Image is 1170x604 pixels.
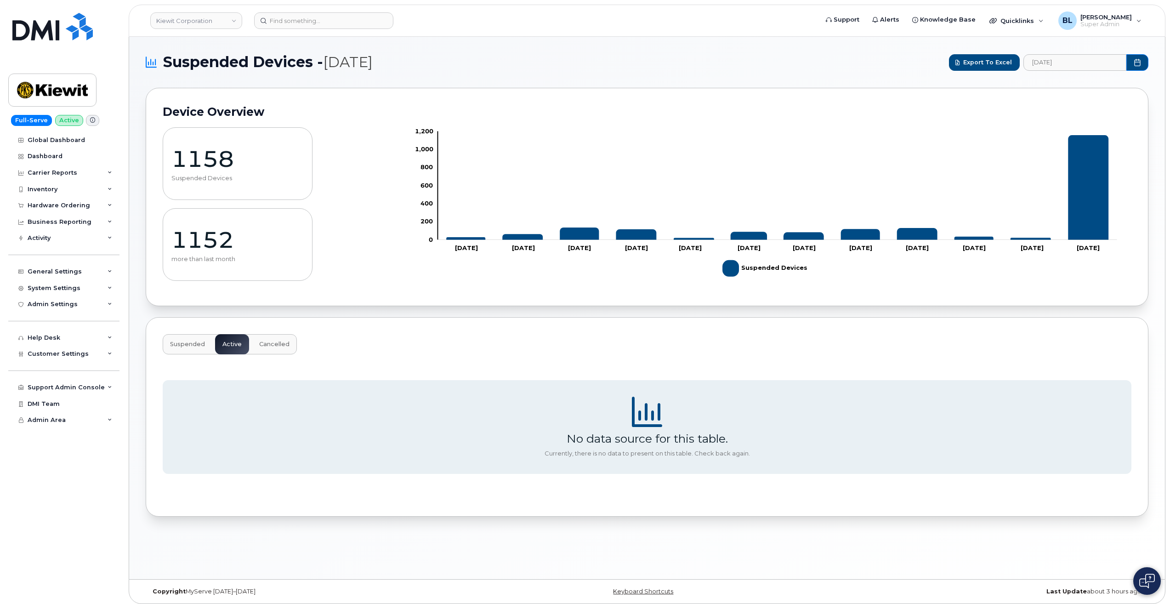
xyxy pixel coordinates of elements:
p: 1158 [171,145,304,173]
button: Export to Excel [949,54,1020,71]
tspan: [DATE] [738,244,761,251]
g: Legend [723,256,808,280]
span: Export to Excel [963,58,1012,67]
span: [DATE] [323,53,373,71]
span: Cancelled [259,341,290,348]
tspan: [DATE] [679,244,702,251]
tspan: 200 [420,217,433,225]
tspan: [DATE] [850,244,873,251]
tspan: [DATE] [963,244,986,251]
img: Open chat [1139,574,1155,588]
a: Keyboard Shortcuts [613,588,673,595]
tspan: [DATE] [625,244,648,251]
tspan: 400 [420,199,433,207]
button: Choose Date [1126,54,1148,71]
p: Suspended Devices [171,175,304,182]
p: more than last month [171,256,304,263]
strong: Copyright [153,588,186,595]
tspan: 0 [429,236,433,243]
p: 1152 [171,226,304,254]
tspan: [DATE] [906,244,929,251]
tspan: [DATE] [1021,244,1044,251]
tspan: [DATE] [568,244,591,251]
tspan: 1,000 [415,145,433,153]
input: archived_billing_data [1023,54,1126,71]
span: Suspended Devices - [163,53,373,71]
div: No data source for this table. [567,432,728,445]
div: MyServe [DATE]–[DATE] [146,588,480,595]
g: Chart [415,127,1118,280]
g: Suspended Devices [446,135,1109,240]
span: Suspended [170,341,205,348]
div: about 3 hours ago [814,588,1148,595]
div: Currently, there is no data to present on this table. Check back again. [545,450,750,457]
tspan: [DATE] [512,244,535,251]
tspan: [DATE] [1077,244,1100,251]
tspan: 800 [420,163,433,171]
tspan: 600 [420,182,433,189]
tspan: [DATE] [455,244,478,251]
g: Suspended Devices [723,256,808,280]
tspan: [DATE] [793,244,816,251]
strong: Last Update [1046,588,1087,595]
h2: Device Overview [163,105,1131,119]
tspan: 1,200 [415,127,433,135]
